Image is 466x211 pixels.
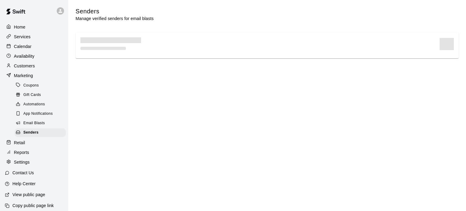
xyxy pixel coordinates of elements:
span: App Notifications [23,111,53,117]
a: Reports [5,148,63,157]
a: Home [5,22,63,32]
p: Services [14,34,31,40]
p: Settings [14,159,30,165]
a: Settings [5,158,63,167]
a: Marketing [5,71,63,80]
span: Email Blasts [23,120,45,126]
span: Automations [23,101,45,107]
a: Email Blasts [15,119,68,128]
a: App Notifications [15,109,68,119]
a: Coupons [15,81,68,90]
a: Availability [5,52,63,61]
a: Automations [15,100,68,109]
p: Calendar [14,43,32,49]
p: Marketing [14,73,33,79]
h5: Senders [76,7,154,15]
span: Gift Cards [23,92,41,98]
div: Gift Cards [15,91,66,99]
a: Calendar [5,42,63,51]
span: Coupons [23,83,39,89]
p: View public page [12,192,45,198]
p: Help Center [12,181,35,187]
div: Coupons [15,81,66,90]
a: Senders [15,128,68,138]
div: App Notifications [15,110,66,118]
a: Retail [5,138,63,147]
p: Reports [14,149,29,155]
p: Contact Us [12,170,34,176]
span: Senders [23,130,39,136]
p: Manage verified senders for email blasts [76,15,154,22]
div: Automations [15,100,66,109]
div: Senders [15,128,66,137]
p: Availability [14,53,35,59]
a: Services [5,32,63,41]
p: Home [14,24,25,30]
p: Copy public page link [12,202,54,209]
a: Gift Cards [15,90,68,100]
p: Customers [14,63,35,69]
div: Email Blasts [15,119,66,128]
p: Retail [14,140,25,146]
a: Customers [5,61,63,70]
